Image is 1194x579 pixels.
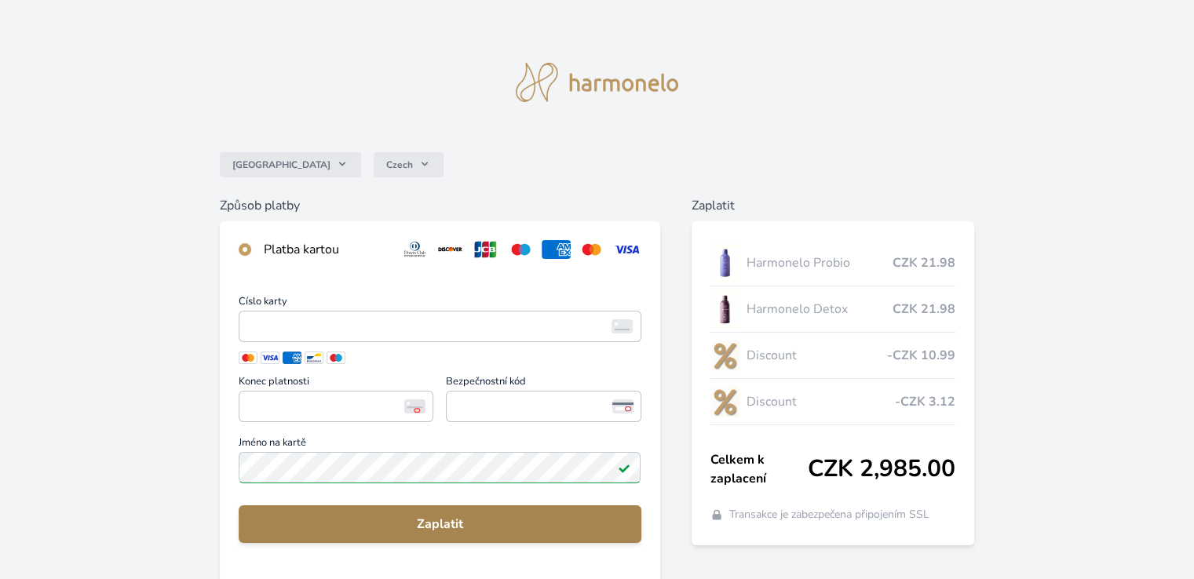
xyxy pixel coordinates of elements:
span: [GEOGRAPHIC_DATA] [232,158,330,171]
img: amex.svg [542,240,571,259]
span: Czech [386,158,413,171]
img: diners.svg [400,240,429,259]
span: Discount [746,346,886,365]
span: -CZK 3.12 [895,392,955,411]
span: Číslo karty [239,297,641,311]
button: Czech [374,152,444,177]
iframe: Iframe pro bezpečnostní kód [453,395,634,417]
h6: Zaplatit [692,196,974,215]
span: Harmonelo Detox [746,300,892,319]
span: Harmonelo Probio [746,253,892,272]
img: maestro.svg [506,240,535,259]
span: Transakce je zabezpečena připojením SSL [729,507,929,523]
img: logo.svg [516,63,679,102]
span: -CZK 10.99 [887,346,955,365]
input: Jméno na kartěPlatné pole [239,452,641,483]
button: [GEOGRAPHIC_DATA] [220,152,361,177]
img: DETOX_se_stinem_x-lo.jpg [710,289,740,329]
iframe: Iframe pro datum vypršení platnosti [246,395,426,417]
span: CZK 21.98 [893,253,955,272]
img: Konec platnosti [404,399,425,413]
img: Platné pole [618,461,630,474]
img: mc.svg [577,240,606,259]
img: jcb.svg [471,240,500,259]
img: discover.svg [436,240,465,259]
img: discount-lo.png [710,336,740,375]
span: CZK 2,985.00 [808,455,955,483]
span: Celkem k zaplacení [710,450,808,488]
span: Konec platnosti [239,377,433,391]
img: CLEAN_PROBIO_se_stinem_x-lo.jpg [710,243,740,282]
iframe: Iframe pro číslo karty [246,315,634,337]
span: Bezpečnostní kód [446,377,641,391]
div: Platba kartou [264,240,388,259]
span: Discount [746,392,894,411]
span: CZK 21.98 [893,300,955,319]
button: Zaplatit [239,505,641,543]
h6: Způsob platby [220,196,659,215]
img: card [612,319,633,333]
span: Zaplatit [251,515,628,533]
span: Jméno na kartě [239,438,641,452]
img: visa.svg [612,240,641,259]
img: discount-lo.png [710,382,740,421]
